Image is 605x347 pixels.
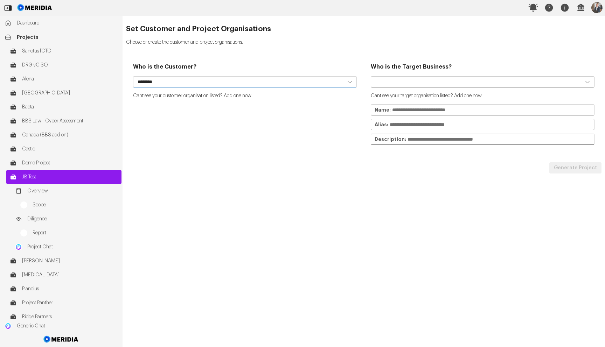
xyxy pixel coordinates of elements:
[6,296,121,310] a: Project Panther
[6,58,121,72] a: DRG vCISO
[371,63,594,70] h3: Who is the Target Business?
[22,257,118,264] span: [PERSON_NAME]
[27,215,118,222] span: Diligence
[17,34,118,41] span: Projects
[1,30,121,44] a: Projects
[22,285,118,292] span: Plancius
[6,142,121,156] a: Castle
[27,187,118,194] span: Overview
[6,268,121,282] a: [MEDICAL_DATA]
[6,86,121,100] a: [GEOGRAPHIC_DATA]
[1,16,121,30] a: Dashboard
[22,48,118,55] span: Sanctus fCTO
[375,121,388,128] strong: Alias:
[126,39,601,46] p: Choose or create the customer and project organisations.
[5,323,12,330] img: Generic Chat
[6,72,121,86] a: Alena
[27,243,118,250] span: Project Chat
[6,128,121,142] a: Canada (BBS add on)
[22,76,118,83] span: Alena
[6,282,121,296] a: Plancius
[17,226,121,240] a: Report
[33,229,118,236] span: Report
[22,313,118,320] span: Ridge Partners
[126,26,601,33] h2: Set Customer and Project Organisations
[6,114,121,128] a: BBS Law - Cyber Assessment
[371,92,594,99] p: Cant see your target organisation listed? Add one now.
[22,146,118,153] span: Castle
[133,92,357,99] p: Cant see your customer organisation listed? Add one now.
[33,201,118,208] span: Scope
[22,299,118,306] span: Project Panther
[12,184,121,198] a: Overview
[22,90,118,97] span: [GEOGRAPHIC_DATA]
[6,170,121,184] a: JB Test
[6,156,121,170] a: Demo Project
[549,162,601,173] button: Generate Project
[375,106,391,113] strong: Name:
[6,100,121,114] a: Bacta
[22,62,118,69] span: DRG vCISO
[6,310,121,324] a: Ridge Partners
[1,319,121,333] a: Generic ChatGeneric Chat
[12,212,121,226] a: Diligence
[591,2,603,13] img: Profile Icon
[17,20,118,27] span: Dashboard
[17,323,118,330] span: Generic Chat
[6,254,121,268] a: [PERSON_NAME]
[375,136,406,143] strong: Description:
[22,173,118,180] span: JB Test
[12,240,121,254] a: Project ChatProject Chat
[42,332,80,347] img: Meridia Logo
[22,160,118,167] span: Demo Project
[22,271,118,278] span: [MEDICAL_DATA]
[22,118,118,125] span: BBS Law - Cyber Assessment
[22,132,118,139] span: Canada (BBS add on)
[6,44,121,58] a: Sanctus fCTO
[15,243,22,250] img: Project Chat
[17,198,121,212] a: Scope
[22,104,118,111] span: Bacta
[133,63,357,70] h3: Who is the Customer?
